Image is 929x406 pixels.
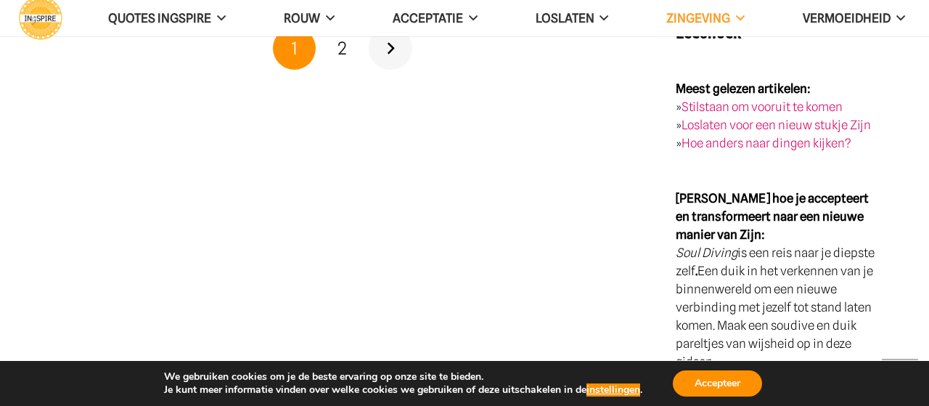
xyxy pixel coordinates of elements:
[337,38,347,59] span: 2
[666,11,730,25] span: Zingeving
[695,264,697,278] strong: .
[676,191,869,242] strong: [PERSON_NAME] hoe je accepteert en transformeert naar een nieuwe manier van Zijn:
[682,136,851,150] a: Hoe anders naar dingen kijken?
[393,11,463,25] span: Acceptatie
[682,100,843,114] a: Stilstaan om vooruit te komen
[108,11,211,25] span: QUOTES INGSPIRE
[321,27,364,70] a: Pagina 2
[586,383,640,397] button: instellingen
[676,245,737,260] em: Soul Diving
[284,11,320,25] span: ROUW
[164,370,642,383] p: We gebruiken cookies om je de beste ervaring op onze site te bieden.
[676,80,878,153] p: » » »
[676,81,811,96] strong: Meest gelezen artikelen:
[676,23,741,43] strong: Leeshoek
[882,359,918,395] a: Terug naar top
[164,383,642,397] p: Je kunt meer informatie vinden over welke cookies we gebruiken of deze uitschakelen in de .
[536,11,594,25] span: Loslaten
[273,27,316,70] span: Pagina 1
[673,370,762,397] button: Accepteer
[803,11,891,25] span: VERMOEIDHEID
[682,118,871,132] a: Loslaten voor een nieuw stukje Zijn
[291,38,298,59] span: 1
